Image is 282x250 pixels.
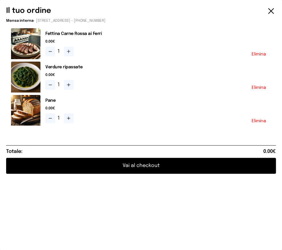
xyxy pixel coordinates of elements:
span: 0.00€ [45,106,271,111]
span: 1 [58,81,61,89]
h6: Totale: [6,148,22,155]
span: 0.00€ [45,39,271,44]
span: 0.00€ [263,148,276,155]
button: Elimina [252,85,266,90]
span: 1 [58,48,61,55]
h2: Pane [45,97,271,104]
button: Vai al checkout [6,158,276,174]
img: media [11,62,40,93]
span: 1 [58,115,61,122]
p: - [STREET_ADDRESS] - [PHONE_NUMBER] [6,18,276,23]
h6: Il tuo ordine [6,6,51,16]
button: Elimina [252,52,266,56]
span: 0.00€ [45,73,271,78]
span: Mensa interna [6,19,33,23]
h2: Verdure ripassate [45,64,271,70]
button: Elimina [252,119,266,123]
h2: Fettina Carne Rossa ai Ferri [45,31,271,37]
img: media [11,95,40,126]
img: media [11,28,40,59]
